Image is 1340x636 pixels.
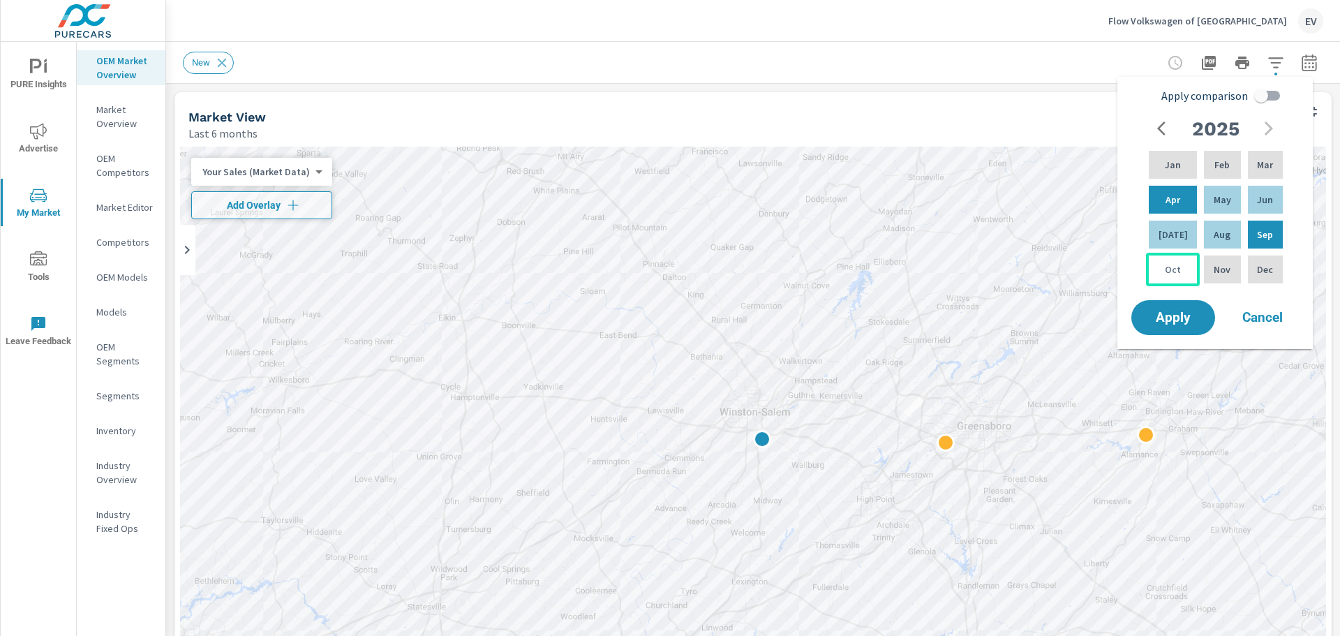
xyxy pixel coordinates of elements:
p: Jun [1257,193,1273,207]
div: Market Editor [77,197,165,218]
div: OEM Models [77,267,165,288]
p: Sep [1257,228,1273,242]
div: Industry Overview [77,455,165,490]
p: Flow Volkswagen of [GEOGRAPHIC_DATA] [1108,15,1287,27]
button: Add Overlay [191,191,332,219]
div: Segments [77,385,165,406]
div: Your Sales (Market Data) [191,165,321,179]
span: Cancel [1235,311,1290,324]
button: Select Date Range [1295,49,1323,77]
p: Industry Overview [96,459,154,487]
button: "Export Report to PDF" [1195,49,1223,77]
p: Inventory [96,424,154,438]
p: Industry Fixed Ops [96,508,154,535]
p: Models [96,305,154,319]
p: Apr [1166,193,1180,207]
p: May [1214,193,1231,207]
div: Industry Fixed Ops [77,504,165,539]
span: Leave Feedback [5,316,72,350]
p: Aug [1214,228,1230,242]
span: Apply [1145,311,1201,324]
span: New [184,57,218,68]
p: OEM Competitors [96,151,154,179]
span: PURE Insights [5,59,72,93]
p: OEM Models [96,270,154,284]
p: Competitors [96,235,154,249]
div: Inventory [77,420,165,441]
h5: Market View [188,110,266,124]
div: New [183,52,234,74]
p: Feb [1214,158,1230,172]
span: Apply comparison [1161,87,1248,104]
div: OEM Segments [77,337,165,371]
p: Market Overview [96,103,154,131]
p: Dec [1257,262,1273,276]
p: OEM Market Overview [96,54,154,82]
div: EV [1298,8,1323,34]
div: nav menu [1,42,76,363]
span: My Market [5,187,72,221]
button: Print Report [1228,49,1256,77]
p: Last 6 months [188,125,258,142]
p: OEM Segments [96,340,154,368]
div: OEM Market Overview [77,50,165,85]
p: [DATE] [1159,228,1188,242]
button: Apply [1131,300,1215,335]
div: Models [77,302,165,323]
p: Mar [1257,158,1273,172]
span: Advertise [5,123,72,157]
p: Jan [1165,158,1181,172]
button: Cancel [1221,300,1304,335]
p: Oct [1165,262,1181,276]
div: Competitors [77,232,165,253]
p: Segments [96,389,154,403]
p: Your Sales (Market Data) [202,165,310,178]
div: Market Overview [77,99,165,134]
span: Tools [5,251,72,286]
span: Add Overlay [198,198,326,212]
h2: 2025 [1192,117,1239,141]
p: Market Editor [96,200,154,214]
p: Nov [1214,262,1230,276]
button: Apply Filters [1262,49,1290,77]
div: OEM Competitors [77,148,165,183]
